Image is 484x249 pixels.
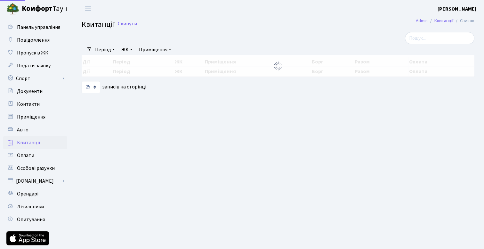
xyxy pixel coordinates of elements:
a: [PERSON_NAME] [438,5,476,13]
label: записів на сторінці [82,81,146,93]
span: Панель управління [17,24,60,31]
span: Приміщення [17,113,45,120]
a: Особові рахунки [3,162,67,175]
a: ЖК [119,44,135,55]
a: Панель управління [3,21,67,34]
span: Опитування [17,216,45,223]
span: Авто [17,126,28,133]
a: [DOMAIN_NAME] [3,175,67,187]
span: Особові рахунки [17,165,55,172]
span: Квитанції [17,139,40,146]
a: Оплати [3,149,67,162]
a: Документи [3,85,67,98]
b: [PERSON_NAME] [438,5,476,12]
a: Орендарі [3,187,67,200]
a: Лічильники [3,200,67,213]
b: Комфорт [22,4,52,14]
span: Подати заявку [17,62,51,69]
a: Подати заявку [3,59,67,72]
li: Список [453,17,474,24]
a: Квитанції [3,136,67,149]
a: Період [93,44,117,55]
button: Переключити навігацію [80,4,96,14]
span: Квитанції [82,19,115,30]
span: Контакти [17,101,40,108]
select: записів на сторінці [82,81,100,93]
a: Спорт [3,72,67,85]
a: Пропуск в ЖК [3,46,67,59]
input: Пошук... [405,32,474,44]
span: Оплати [17,152,34,159]
a: Приміщення [136,44,174,55]
a: Контакти [3,98,67,111]
a: Повідомлення [3,34,67,46]
a: Скинути [118,21,137,27]
img: logo.png [6,3,19,15]
span: Орендарі [17,190,38,197]
span: Таун [22,4,67,14]
a: Опитування [3,213,67,226]
span: Лічильники [17,203,44,210]
a: Приміщення [3,111,67,123]
nav: breadcrumb [406,14,484,28]
span: Повідомлення [17,37,50,44]
a: Admin [416,17,428,24]
a: Авто [3,123,67,136]
span: Пропуск в ЖК [17,49,48,56]
span: Документи [17,88,43,95]
a: Квитанції [434,17,453,24]
img: Обробка... [273,61,283,71]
